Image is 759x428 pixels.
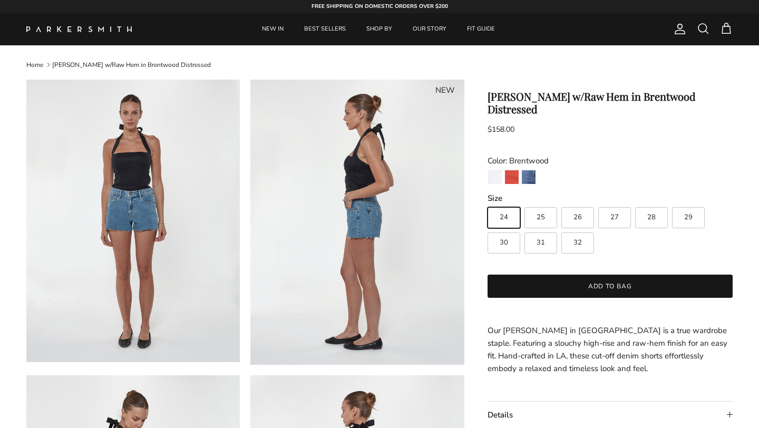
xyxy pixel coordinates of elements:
legend: Size [488,193,502,204]
span: 24 [500,214,508,221]
button: Add to bag [488,275,733,298]
a: SHOP BY [357,13,402,45]
a: OUR STORY [403,13,456,45]
img: Watermelon [505,170,519,184]
span: 28 [647,214,656,221]
strong: FREE SHIPPING ON DOMESTIC ORDERS OVER $200 [312,3,448,10]
span: $158.00 [488,124,514,134]
img: Eternal White [488,170,502,184]
a: [PERSON_NAME] w/Raw Hem in Brentwood Distressed [52,61,211,69]
a: Brentwood [521,170,536,188]
span: 26 [573,214,582,221]
img: Parker Smith [26,26,132,32]
span: 31 [537,239,545,246]
p: Our [PERSON_NAME] in [GEOGRAPHIC_DATA] is a true wardrobe staple. Featuring a slouchy high-rise a... [488,324,733,375]
a: Account [669,23,686,35]
a: Watermelon [504,170,519,188]
a: NEW IN [252,13,293,45]
nav: Breadcrumbs [26,60,733,69]
a: BEST SELLERS [295,13,355,45]
span: 29 [684,214,693,221]
a: Eternal White [488,170,502,188]
span: 30 [500,239,508,246]
div: Color: Brentwood [488,154,733,167]
a: FIT GUIDE [458,13,504,45]
span: 32 [573,239,582,246]
div: Primary [157,13,600,45]
a: Home [26,61,43,69]
img: Brentwood [522,170,536,184]
span: 27 [610,214,619,221]
h1: [PERSON_NAME] w/Raw Hem in Brentwood Distressed [488,90,733,115]
span: 25 [537,214,545,221]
